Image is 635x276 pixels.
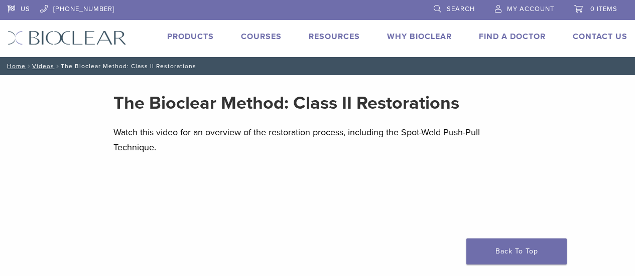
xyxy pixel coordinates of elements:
a: Find A Doctor [479,32,546,42]
a: Courses [241,32,282,42]
span: / [26,64,32,69]
p: Watch this video for an overview of the restoration process, including the Spot-Weld Push-Pull Te... [113,125,522,155]
h2: The Bioclear Method: Class II Restorations [113,91,522,115]
img: Bioclear [8,31,126,45]
span: My Account [507,5,554,13]
a: Products [167,32,214,42]
a: Videos [32,63,54,70]
a: Contact Us [573,32,627,42]
a: Home [4,63,26,70]
span: / [54,64,61,69]
a: Resources [309,32,360,42]
span: 0 items [590,5,617,13]
a: Why Bioclear [387,32,452,42]
span: Search [447,5,475,13]
a: Back To Top [466,238,567,264]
